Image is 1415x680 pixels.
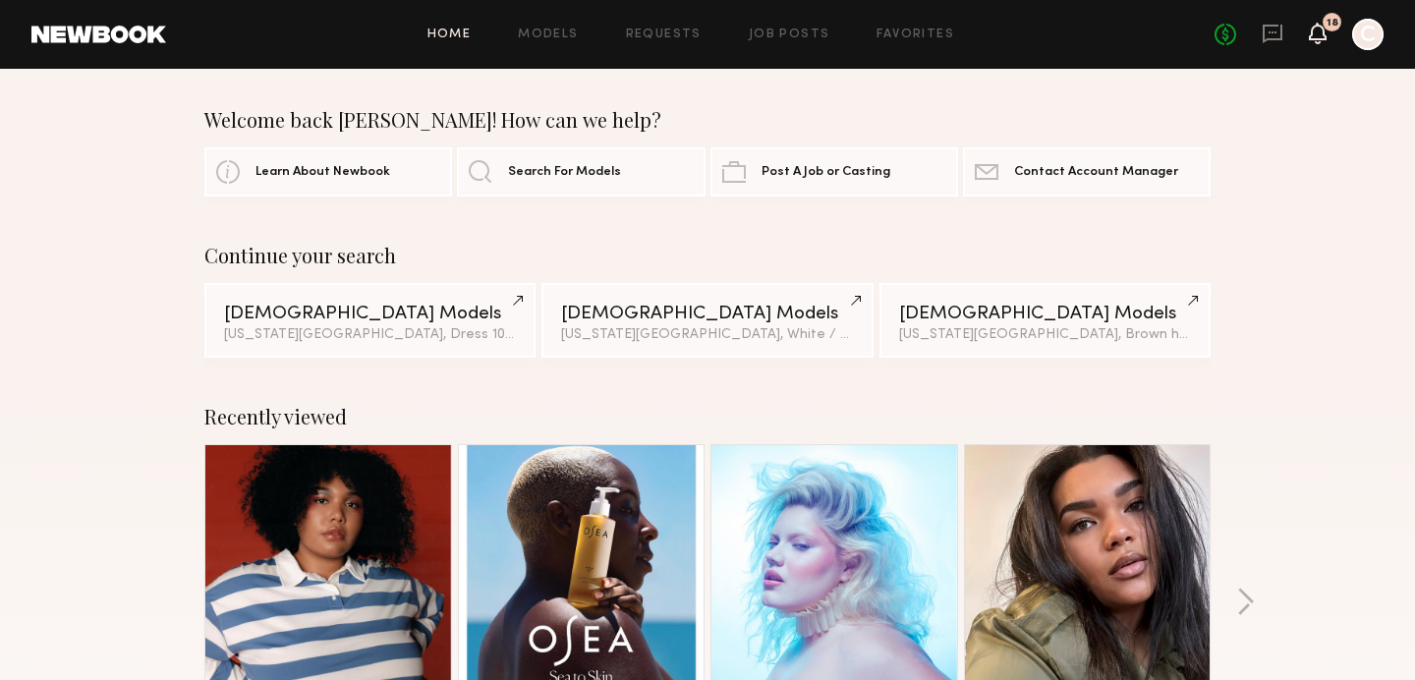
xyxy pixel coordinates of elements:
div: 18 [1327,18,1338,28]
a: Search For Models [457,147,705,197]
div: Continue your search [204,244,1211,267]
a: Post A Job or Casting [710,147,958,197]
div: [DEMOGRAPHIC_DATA] Models [899,305,1191,323]
a: [DEMOGRAPHIC_DATA] Models[US_STATE][GEOGRAPHIC_DATA], Brown hair [879,283,1211,358]
div: Recently viewed [204,405,1211,428]
a: C [1352,19,1384,50]
a: Contact Account Manager [963,147,1211,197]
a: Favorites [877,28,954,41]
div: [DEMOGRAPHIC_DATA] Models [561,305,853,323]
a: [DEMOGRAPHIC_DATA] Models[US_STATE][GEOGRAPHIC_DATA], White / Caucasian [541,283,873,358]
div: [DEMOGRAPHIC_DATA] Models [224,305,516,323]
span: Contact Account Manager [1014,166,1178,179]
a: Job Posts [749,28,830,41]
a: Home [427,28,472,41]
a: [DEMOGRAPHIC_DATA] Models[US_STATE][GEOGRAPHIC_DATA], Dress 10 - 24 [204,283,536,358]
div: Welcome back [PERSON_NAME]! How can we help? [204,108,1211,132]
div: [US_STATE][GEOGRAPHIC_DATA], Dress 10 - 24 [224,328,516,342]
div: [US_STATE][GEOGRAPHIC_DATA], Brown hair [899,328,1191,342]
a: Learn About Newbook [204,147,452,197]
span: Post A Job or Casting [762,166,890,179]
span: Search For Models [508,166,621,179]
a: Requests [626,28,702,41]
div: [US_STATE][GEOGRAPHIC_DATA], White / Caucasian [561,328,853,342]
span: Learn About Newbook [255,166,390,179]
a: Models [518,28,578,41]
